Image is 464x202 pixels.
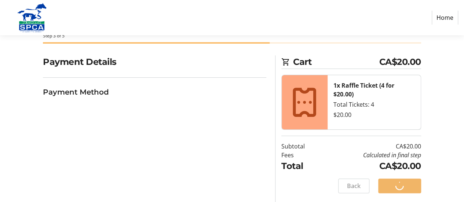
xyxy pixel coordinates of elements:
[43,33,421,39] div: Step 3 of 5
[322,159,421,173] td: CA$20.00
[333,100,415,109] div: Total Tickets: 4
[281,159,322,173] td: Total
[281,151,322,159] td: Fees
[43,87,266,98] h3: Payment Method
[6,3,58,32] img: Alberta SPCA's Logo
[333,81,394,98] strong: 1x Raffle Ticket (4 for $20.00)
[379,55,421,69] span: CA$20.00
[432,11,458,25] a: Home
[322,151,421,159] td: Calculated in final step
[43,55,266,69] h2: Payment Details
[322,142,421,151] td: CA$20.00
[333,110,415,119] div: $20.00
[281,142,322,151] td: Subtotal
[293,55,379,69] span: Cart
